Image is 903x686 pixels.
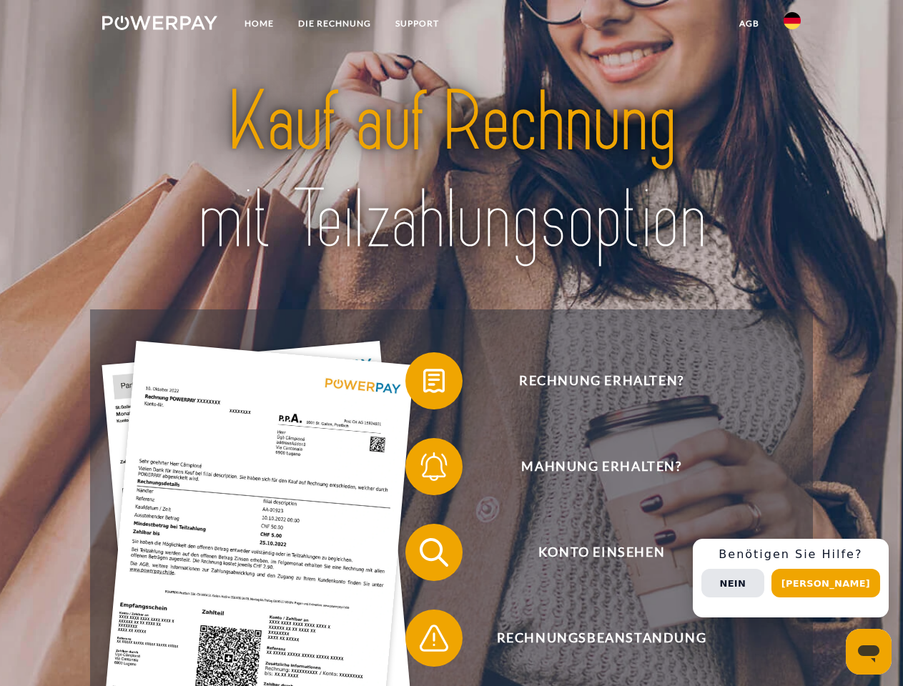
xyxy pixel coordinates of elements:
a: Home [232,11,286,36]
img: qb_search.svg [416,535,452,570]
button: Mahnung erhalten? [405,438,777,495]
button: Nein [701,569,764,597]
a: DIE RECHNUNG [286,11,383,36]
span: Konto einsehen [426,524,776,581]
button: Rechnung erhalten? [405,352,777,409]
img: qb_bill.svg [416,363,452,399]
a: SUPPORT [383,11,451,36]
img: qb_warning.svg [416,620,452,656]
button: [PERSON_NAME] [771,569,880,597]
img: qb_bell.svg [416,449,452,484]
h3: Benötigen Sie Hilfe? [701,547,880,562]
img: logo-powerpay-white.svg [102,16,217,30]
div: Schnellhilfe [693,539,889,617]
img: de [784,12,801,29]
span: Rechnung erhalten? [426,352,776,409]
button: Rechnungsbeanstandung [405,610,777,667]
img: title-powerpay_de.svg [137,69,766,274]
a: agb [727,11,771,36]
span: Mahnung erhalten? [426,438,776,495]
iframe: Schaltfläche zum Öffnen des Messaging-Fensters [846,629,892,675]
button: Konto einsehen [405,524,777,581]
span: Rechnungsbeanstandung [426,610,776,667]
